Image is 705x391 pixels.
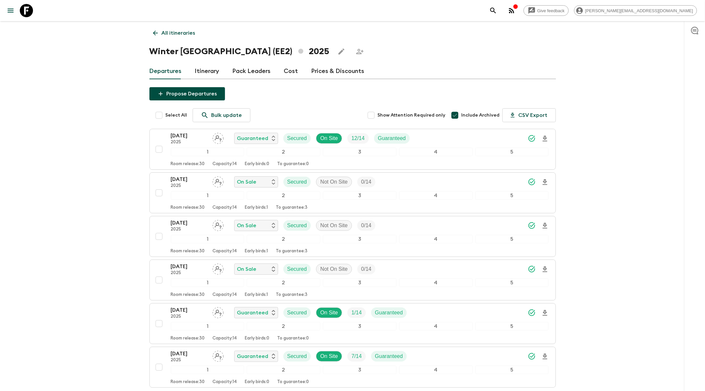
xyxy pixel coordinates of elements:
[171,191,244,200] div: 1
[171,235,244,243] div: 1
[213,292,237,298] p: Capacity: 14
[283,220,311,231] div: Secured
[237,309,269,317] p: Guaranteed
[287,309,307,317] p: Secured
[237,134,269,142] p: Guaranteed
[582,8,697,13] span: [PERSON_NAME][EMAIL_ADDRESS][DOMAIN_NAME]
[316,220,352,231] div: Not On Site
[149,129,556,170] button: [DATE]2025Assign pack leaderGuaranteedSecuredOn SiteTrip FillGuaranteed12345Room release:30Capaci...
[541,266,549,273] svg: Download Onboarding
[149,347,556,388] button: [DATE]2025Assign pack leaderGuaranteedSecuredOn SiteTrip FillGuaranteed12345Room release:30Capaci...
[277,336,309,341] p: To guarantee: 0
[171,314,207,319] p: 2025
[276,205,308,210] p: To guarantee: 3
[171,148,244,156] div: 1
[245,205,268,210] p: Early birds: 1
[541,309,549,317] svg: Download Onboarding
[247,235,320,243] div: 2
[237,178,257,186] p: On Sale
[351,352,362,360] p: 7 / 14
[475,235,549,243] div: 5
[541,178,549,186] svg: Download Onboarding
[212,135,224,140] span: Assign pack leader
[171,249,205,254] p: Room release: 30
[335,45,348,58] button: Edit this itinerary
[171,292,205,298] p: Room release: 30
[320,222,348,230] p: Not On Site
[283,264,311,274] div: Secured
[171,306,207,314] p: [DATE]
[541,353,549,361] svg: Download Onboarding
[320,352,338,360] p: On Site
[487,4,500,17] button: search adventures
[323,235,397,243] div: 3
[347,351,366,362] div: Trip Fill
[528,352,536,360] svg: Synced Successfully
[245,249,268,254] p: Early birds: 1
[574,5,697,16] div: [PERSON_NAME][EMAIL_ADDRESS][DOMAIN_NAME]
[353,45,367,58] span: Share this itinerary
[149,45,330,58] h1: Winter [GEOGRAPHIC_DATA] (EE2) 2025
[171,183,207,189] p: 2025
[233,63,271,79] a: Pack Leaders
[311,63,365,79] a: Prices & Discounts
[475,366,549,374] div: 5
[149,63,182,79] a: Departures
[247,322,320,331] div: 2
[245,379,270,385] p: Early birds: 0
[212,178,224,184] span: Assign pack leader
[247,191,320,200] div: 2
[378,134,406,142] p: Guaranteed
[320,265,348,273] p: Not On Site
[171,322,244,331] div: 1
[323,191,397,200] div: 3
[287,134,307,142] p: Secured
[212,266,224,271] span: Assign pack leader
[528,222,536,230] svg: Synced Successfully
[247,366,320,374] div: 2
[375,352,403,360] p: Guaranteed
[316,264,352,274] div: Not On Site
[357,220,375,231] div: Trip Fill
[475,322,549,331] div: 5
[171,270,207,276] p: 2025
[316,351,342,362] div: On Site
[171,161,205,167] p: Room release: 30
[213,249,237,254] p: Capacity: 14
[171,336,205,341] p: Room release: 30
[237,265,257,273] p: On Sale
[528,265,536,273] svg: Synced Successfully
[475,148,549,156] div: 5
[347,133,369,144] div: Trip Fill
[245,161,270,167] p: Early birds: 0
[213,205,237,210] p: Capacity: 14
[287,222,307,230] p: Secured
[361,222,371,230] p: 0 / 14
[149,260,556,301] button: [DATE]2025Assign pack leaderOn SaleSecuredNot On SiteTrip Fill12345Room release:30Capacity:14Earl...
[213,161,237,167] p: Capacity: 14
[149,216,556,257] button: [DATE]2025Assign pack leaderOn SaleSecuredNot On SiteTrip Fill12345Room release:30Capacity:14Earl...
[171,366,244,374] div: 1
[171,227,207,232] p: 2025
[320,178,348,186] p: Not On Site
[534,8,568,13] span: Give feedback
[276,249,308,254] p: To guarantee: 3
[211,111,242,119] p: Bulk update
[462,112,500,119] span: Include Archived
[316,133,342,144] div: On Site
[347,307,366,318] div: Trip Fill
[399,278,473,287] div: 4
[541,135,549,143] svg: Download Onboarding
[4,4,17,17] button: menu
[287,178,307,186] p: Secured
[399,366,473,374] div: 4
[357,177,375,187] div: Trip Fill
[149,303,556,344] button: [DATE]2025Assign pack leaderGuaranteedSecuredOn SiteTrip FillGuaranteed12345Room release:30Capaci...
[171,132,207,140] p: [DATE]
[213,336,237,341] p: Capacity: 14
[195,63,219,79] a: Itinerary
[361,265,371,273] p: 0 / 14
[149,87,225,100] button: Propose Departures
[351,134,365,142] p: 12 / 14
[212,309,224,314] span: Assign pack leader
